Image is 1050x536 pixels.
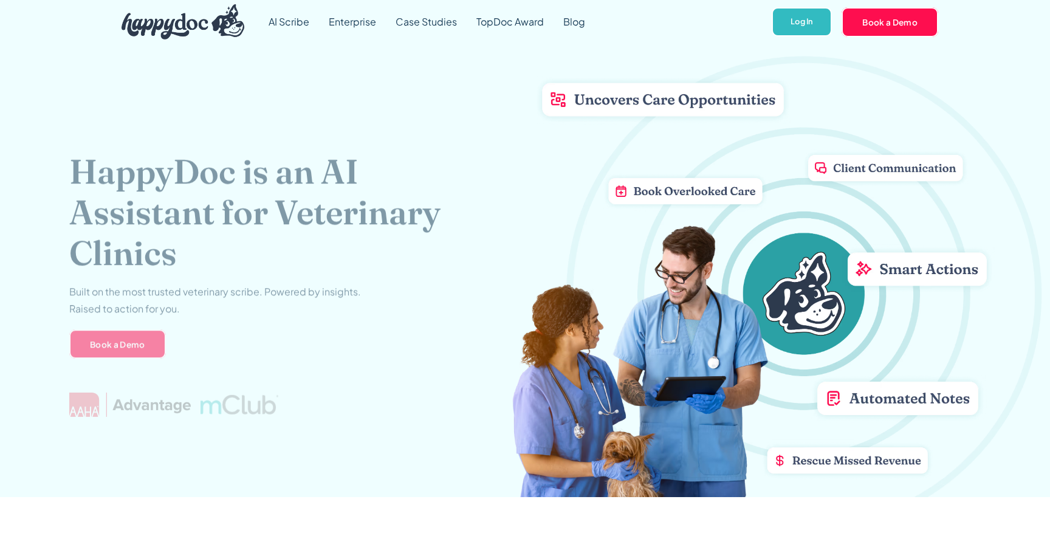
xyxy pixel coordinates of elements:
[122,4,244,40] img: HappyDoc Logo: A happy dog with his ear up, listening.
[112,1,244,43] a: home
[69,329,166,359] a: Book a Demo
[201,394,278,414] img: mclub logo
[69,392,191,416] img: AAHA Advantage logo
[69,283,361,317] p: Built on the most trusted veterinary scribe. Powered by insights. Raised to action for you.
[842,7,938,36] a: Book a Demo
[69,151,479,273] h1: HappyDoc is an AI Assistant for Veterinary Clinics
[772,7,832,37] a: Log In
